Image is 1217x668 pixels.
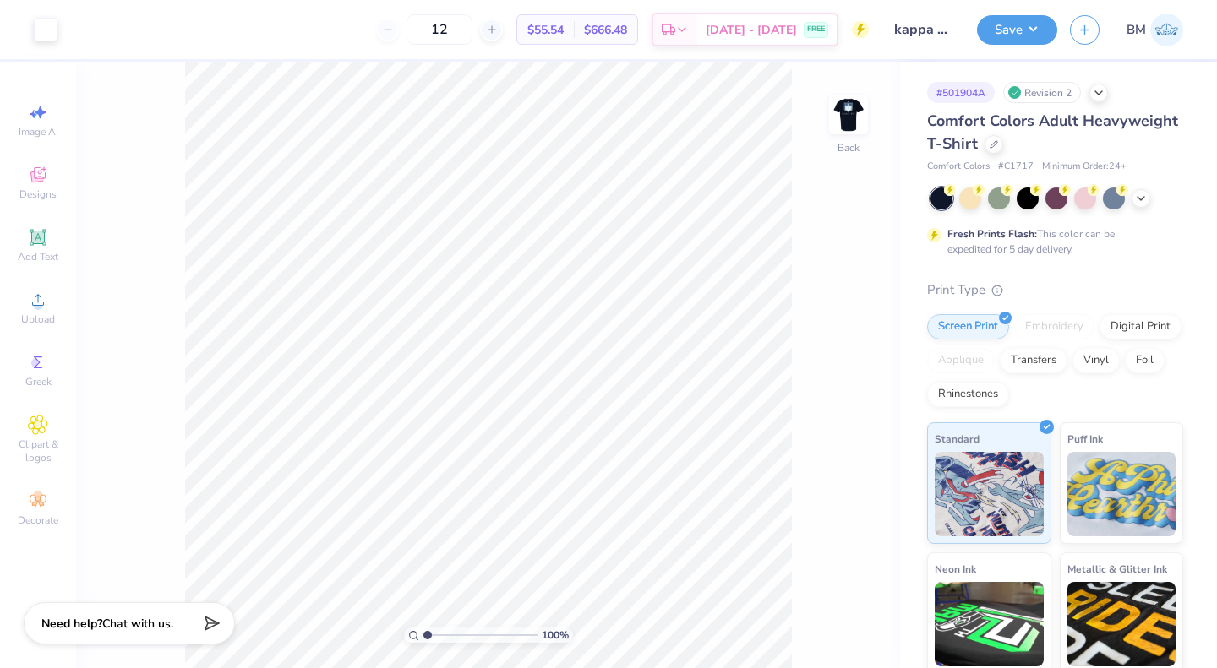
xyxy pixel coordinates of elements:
div: Foil [1125,348,1165,373]
input: Untitled Design [881,13,964,46]
div: Back [838,140,860,155]
div: # 501904A [927,82,995,103]
span: Puff Ink [1067,430,1103,448]
span: [DATE] - [DATE] [706,21,797,39]
img: Puff Ink [1067,452,1176,536]
a: BM [1127,14,1183,46]
img: Neon Ink [935,582,1044,666]
div: Vinyl [1072,348,1120,373]
img: Metallic & Glitter Ink [1067,582,1176,666]
div: Rhinestones [927,382,1009,407]
div: Transfers [1000,348,1067,373]
span: Decorate [18,513,58,527]
span: $666.48 [584,21,627,39]
span: Clipart & logos [8,437,68,464]
input: – – [407,14,472,45]
span: # C1717 [998,160,1034,174]
div: Digital Print [1100,314,1182,339]
span: Add Text [18,250,58,263]
div: Embroidery [1014,314,1094,339]
div: Revision 2 [1003,82,1081,103]
div: Print Type [927,280,1183,300]
strong: Need help? [41,616,102,632]
span: FREE [807,24,825,35]
img: Back [832,98,865,132]
img: Standard [935,452,1044,536]
div: Applique [927,348,995,373]
span: Neon Ink [935,560,976,578]
div: This color can be expedited for 5 day delivery. [947,226,1155,257]
span: BM [1127,20,1146,40]
span: Comfort Colors [927,160,990,174]
img: Brin Mccauley [1150,14,1183,46]
span: Image AI [19,125,58,138]
strong: Fresh Prints Flash: [947,227,1037,241]
button: Save [977,15,1057,45]
span: Metallic & Glitter Ink [1067,560,1167,578]
span: Greek [25,375,52,388]
span: Upload [21,312,55,326]
span: Designs [19,187,57,201]
span: 100 % [542,627,569,643]
div: Screen Print [927,314,1009,339]
span: $55.54 [527,21,564,39]
span: Standard [935,430,980,448]
span: Minimum Order: 24 + [1042,160,1127,174]
span: Comfort Colors Adult Heavyweight T-Shirt [927,111,1178,154]
span: Chat with us. [102,616,173,632]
